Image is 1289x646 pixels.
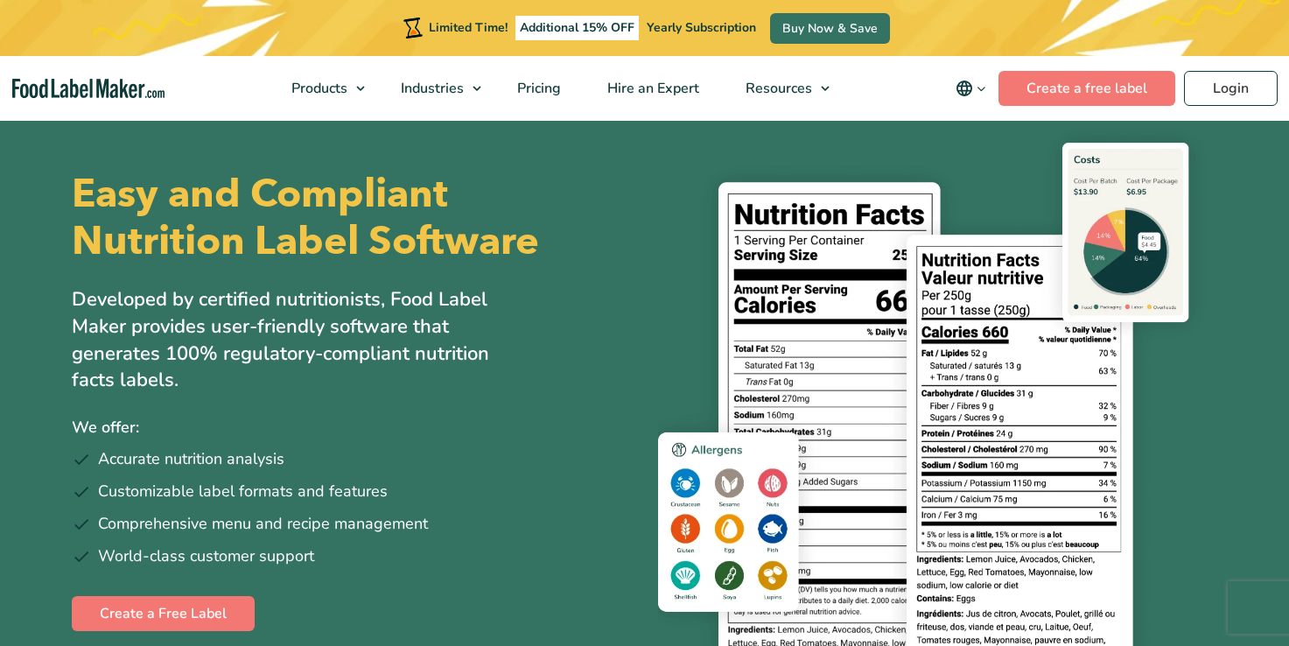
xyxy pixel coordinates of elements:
p: We offer: [72,415,632,440]
a: Login [1184,71,1278,106]
a: Hire an Expert [585,56,718,121]
span: Comprehensive menu and recipe management [98,512,428,536]
span: Resources [740,79,814,98]
span: Products [286,79,349,98]
span: World-class customer support [98,544,314,568]
span: Pricing [512,79,563,98]
span: Limited Time! [429,19,508,36]
span: Yearly Subscription [647,19,756,36]
p: Developed by certified nutritionists, Food Label Maker provides user-friendly software that gener... [72,286,527,394]
span: Additional 15% OFF [515,16,639,40]
h1: Easy and Compliant Nutrition Label Software [72,171,630,265]
span: Hire an Expert [602,79,701,98]
span: Industries [396,79,466,98]
a: Resources [723,56,838,121]
a: Create a Free Label [72,596,255,631]
span: Accurate nutrition analysis [98,447,284,471]
a: Pricing [494,56,580,121]
a: Products [269,56,374,121]
span: Customizable label formats and features [98,480,388,503]
a: Buy Now & Save [770,13,890,44]
a: Create a free label [998,71,1175,106]
a: Industries [378,56,490,121]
